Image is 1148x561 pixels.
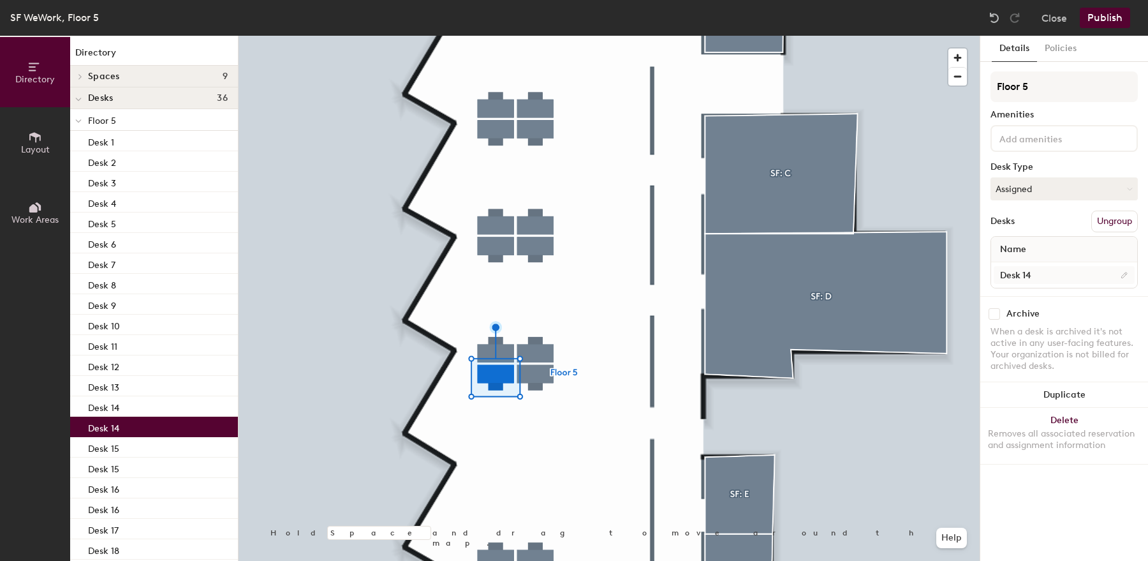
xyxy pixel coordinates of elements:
p: Desk 14 [88,399,119,414]
p: Desk 7 [88,256,115,271]
button: Assigned [990,177,1138,200]
button: Policies [1037,36,1084,62]
span: Directory [15,74,55,85]
p: Desk 17 [88,521,119,536]
p: Desk 10 [88,317,120,332]
p: Desk 6 [88,236,116,250]
span: 36 [217,93,228,103]
div: SF WeWork, Floor 5 [10,10,99,26]
p: Desk 1 [88,133,114,148]
p: Desk 16 [88,481,119,495]
p: Desk 3 [88,174,116,189]
p: Desk 4 [88,195,116,209]
button: Publish [1080,8,1130,28]
button: DeleteRemoves all associated reservation and assignment information [980,408,1148,464]
p: Desk 16 [88,501,119,516]
div: Removes all associated reservation and assignment information [988,428,1140,451]
p: Desk 8 [88,276,116,291]
p: Desk 11 [88,338,117,352]
button: Help [936,528,967,548]
div: Amenities [990,110,1138,120]
span: 9 [223,71,228,82]
div: When a desk is archived it's not active in any user-facing features. Your organization is not bil... [990,326,1138,372]
p: Desk 5 [88,215,116,230]
p: Desk 14 [88,419,119,434]
button: Ungroup [1091,211,1138,232]
p: Desk 18 [88,542,119,557]
button: Details [992,36,1037,62]
p: Desk 12 [88,358,119,373]
span: Spaces [88,71,120,82]
h1: Directory [70,46,238,66]
p: Desk 15 [88,460,119,475]
span: Work Areas [11,214,59,225]
p: Desk 15 [88,440,119,454]
span: Name [994,238,1033,261]
img: Redo [1008,11,1021,24]
div: Desk Type [990,162,1138,172]
img: Undo [988,11,1001,24]
span: Layout [21,144,50,155]
span: Floor 5 [88,116,116,126]
div: Desks [990,216,1015,227]
button: Duplicate [980,382,1148,408]
input: Unnamed desk [994,266,1135,284]
span: Desks [88,93,113,103]
div: Archive [1006,309,1040,319]
p: Desk 2 [88,154,116,168]
input: Add amenities [997,130,1112,146]
p: Desk 13 [88,378,119,393]
p: Desk 9 [88,297,116,311]
button: Close [1041,8,1067,28]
